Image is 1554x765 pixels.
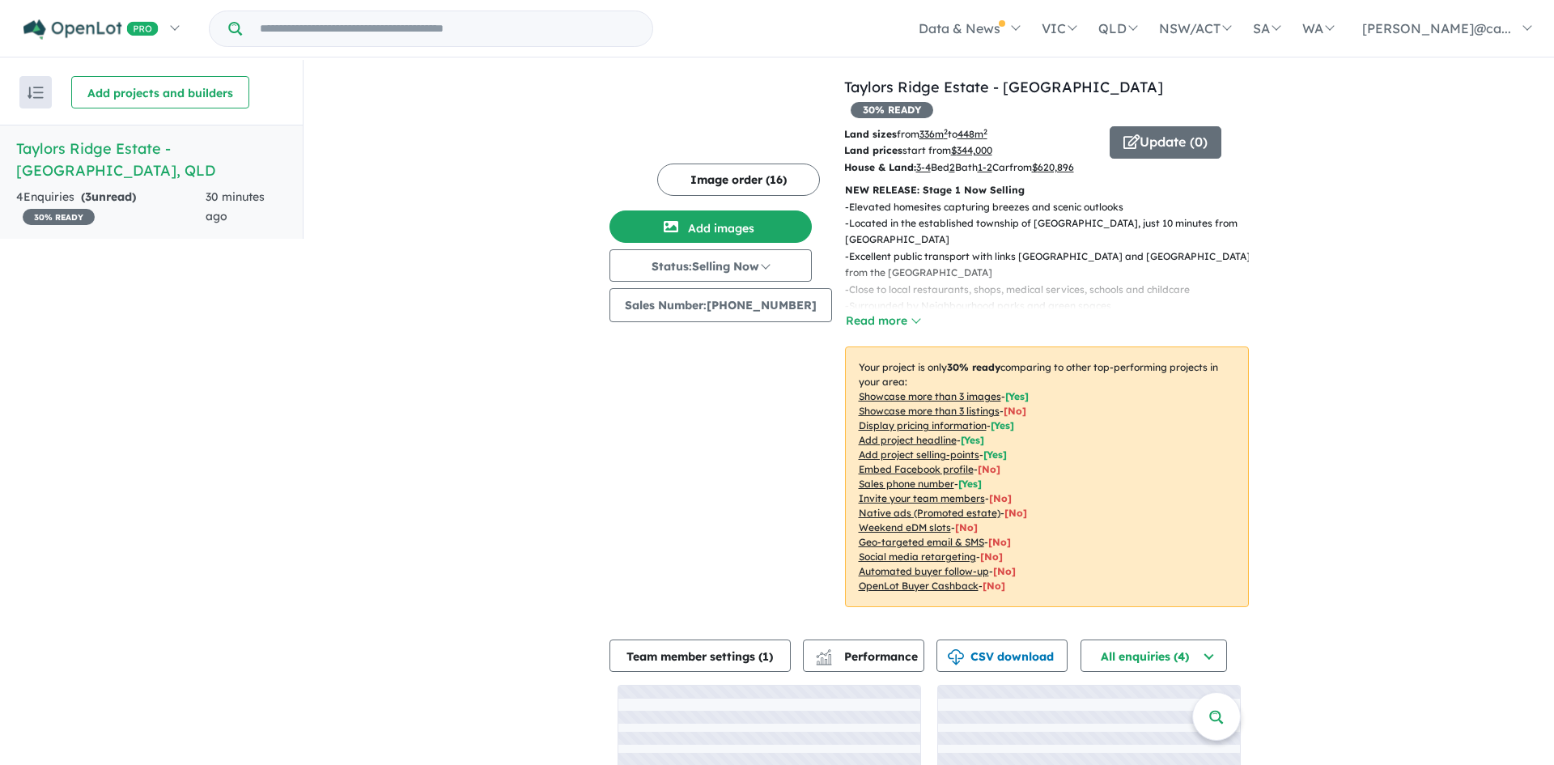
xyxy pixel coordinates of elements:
[859,580,979,592] u: OpenLot Buyer Cashback
[958,478,982,490] span: [ Yes ]
[845,346,1249,607] p: Your project is only comparing to other top-performing projects in your area: - - - - - - - - - -...
[949,161,955,173] u: 2
[859,492,985,504] u: Invite your team members
[23,209,95,225] span: 30 % READY
[947,361,1000,373] b: 30 % ready
[859,478,954,490] u: Sales phone number
[609,249,812,282] button: Status:Selling Now
[859,521,951,533] u: Weekend eDM slots
[844,126,1098,142] p: from
[816,654,832,665] img: bar-chart.svg
[1004,507,1027,519] span: [No]
[859,565,989,577] u: Automated buyer follow-up
[609,210,812,243] button: Add images
[844,161,916,173] b: House & Land:
[845,215,1262,249] p: - Located in the established township of [GEOGRAPHIC_DATA], just 10 minutes from [GEOGRAPHIC_DATA]
[944,127,948,136] sup: 2
[859,434,957,446] u: Add project headline
[980,550,1003,563] span: [No]
[16,188,206,227] div: 4 Enquir ies
[609,640,791,672] button: Team member settings (1)
[1032,161,1074,173] u: $ 620,896
[844,128,897,140] b: Land sizes
[957,128,987,140] u: 448 m
[988,536,1011,548] span: [No]
[851,102,933,118] span: 30 % READY
[983,448,1007,461] span: [ Yes ]
[948,128,987,140] span: to
[844,159,1098,176] p: Bed Bath Car from
[844,144,902,156] b: Land prices
[762,649,769,664] span: 1
[1110,126,1221,159] button: Update (0)
[845,312,921,330] button: Read more
[1362,20,1511,36] span: [PERSON_NAME]@ca...
[859,507,1000,519] u: Native ads (Promoted estate)
[1004,405,1026,417] span: [ No ]
[859,550,976,563] u: Social media retargeting
[859,463,974,475] u: Embed Facebook profile
[993,565,1016,577] span: [No]
[845,282,1262,298] p: - Close to local restaurants, shops, medical services, schools and childcare
[859,419,987,431] u: Display pricing information
[978,161,992,173] u: 1-2
[983,127,987,136] sup: 2
[85,189,91,204] span: 3
[845,249,1262,282] p: - Excellent public transport with links [GEOGRAPHIC_DATA] and [GEOGRAPHIC_DATA] from the [GEOGRAP...
[803,640,924,672] button: Performance
[71,76,249,108] button: Add projects and builders
[845,298,1262,314] p: - Surrounded by Neighbourhood parks and green spaces
[989,492,1012,504] span: [ No ]
[1081,640,1227,672] button: All enquiries (4)
[948,649,964,665] img: download icon
[991,419,1014,431] span: [ Yes ]
[609,288,832,322] button: Sales Number:[PHONE_NUMBER]
[206,189,265,223] span: 30 minutes ago
[816,649,830,658] img: line-chart.svg
[961,434,984,446] span: [ Yes ]
[919,128,948,140] u: 336 m
[955,521,978,533] span: [No]
[859,448,979,461] u: Add project selling-points
[845,199,1262,215] p: - Elevated homesites capturing breezes and scenic outlooks
[859,536,984,548] u: Geo-targeted email & SMS
[844,142,1098,159] p: start from
[936,640,1068,672] button: CSV download
[859,405,1000,417] u: Showcase more than 3 listings
[916,161,931,173] u: 3-4
[818,649,918,664] span: Performance
[951,144,992,156] u: $ 344,000
[657,164,820,196] button: Image order (16)
[245,11,649,46] input: Try estate name, suburb, builder or developer
[859,390,1001,402] u: Showcase more than 3 images
[81,189,136,204] strong: ( unread)
[845,182,1249,198] p: NEW RELEASE: Stage 1 Now Selling
[844,78,1163,96] a: Taylors Ridge Estate - [GEOGRAPHIC_DATA]
[16,138,287,181] h5: Taylors Ridge Estate - [GEOGRAPHIC_DATA] , QLD
[28,87,44,99] img: sort.svg
[1005,390,1029,402] span: [ Yes ]
[23,19,159,40] img: Openlot PRO Logo White
[983,580,1005,592] span: [No]
[978,463,1000,475] span: [ No ]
